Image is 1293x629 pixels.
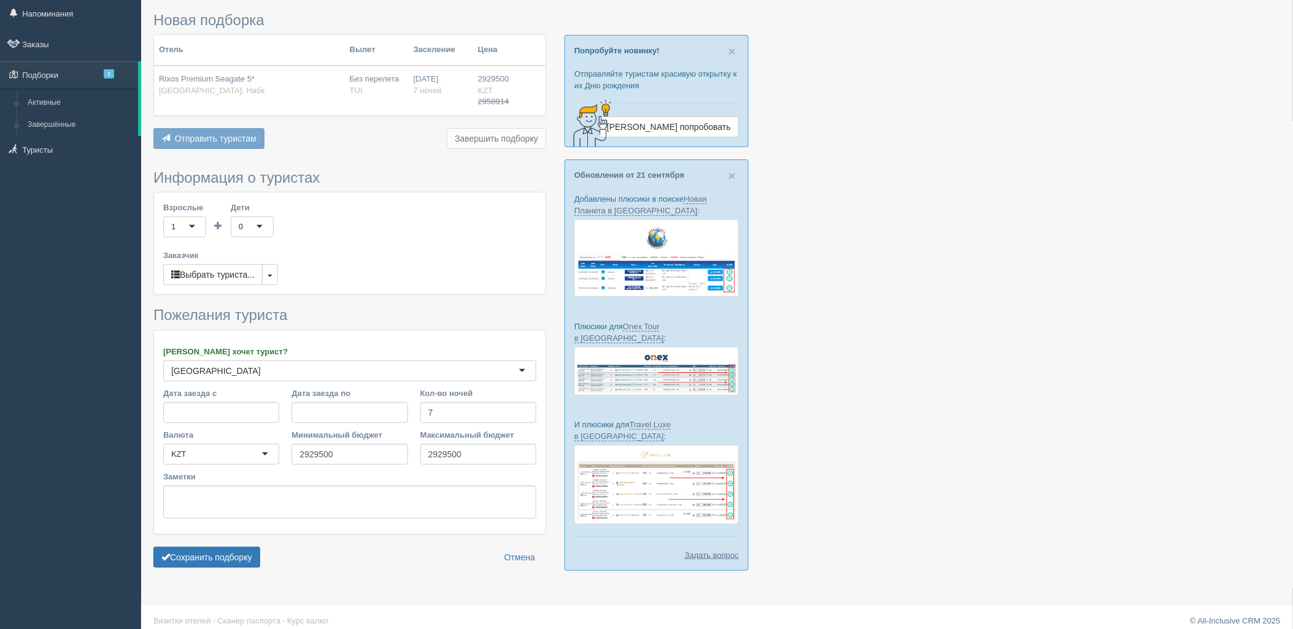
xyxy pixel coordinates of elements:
div: 1 [171,221,176,233]
p: И плюсики для : [574,419,739,442]
label: Максимальный бюджет [420,429,536,441]
span: 1 [104,69,114,78]
p: Отправляйте туристам красивую открытку к их Дню рождения [574,68,739,91]
span: × [728,169,736,183]
button: Сохранить подборку [153,547,260,568]
button: Close [728,169,736,182]
span: × [728,44,736,58]
button: Close [728,45,736,58]
label: Кол-во ночей [420,387,536,399]
span: 2958914 [478,97,509,106]
label: Дети [231,202,274,213]
a: Активные [22,92,138,114]
th: Заселение [409,35,473,66]
a: Задать вопрос [685,549,739,561]
label: Дата заезда по [291,387,407,399]
a: Курс валют [287,616,329,625]
a: Onex Tour в [GEOGRAPHIC_DATA] [574,322,664,343]
a: Новая Планета в [GEOGRAPHIC_DATA] [574,194,707,216]
span: KZT [478,86,493,95]
img: onex-tour-proposal-crm-for-travel-agency.png [574,347,739,395]
label: Валюта [163,429,279,441]
span: Пожелания туриста [153,307,287,323]
p: Плюсики для : [574,321,739,344]
span: · [213,616,215,625]
div: Без перелета [350,74,404,108]
label: Заметки [163,471,536,482]
a: [PERSON_NAME] попробовать [599,116,739,137]
label: Взрослые [163,202,206,213]
a: © All-Inclusive CRM 2025 [1190,616,1281,625]
div: [GEOGRAPHIC_DATA] [171,365,261,377]
p: Попробуйте новинку! [574,45,739,56]
h3: Информация о туристах [153,170,546,186]
a: Завершённые [22,114,138,136]
div: 0 [239,221,243,233]
p: Добавлены плюсики в поиске : [574,193,739,216]
img: new-planet-%D0%BF%D1%96%D0%B4%D0%B1%D1%96%D1%80%D0%BA%D0%B0-%D1%81%D1%80%D0%BC-%D0%B4%D0%BB%D1%8F... [574,219,739,297]
button: Отправить туристам [153,128,264,149]
div: [DATE] [414,74,468,108]
a: Визитки отелей [153,616,210,625]
label: Заказчик [163,250,536,261]
span: 2929500 [478,74,509,83]
th: Вылет [345,35,409,66]
th: Отель [154,35,345,66]
label: Минимальный бюджет [291,429,407,441]
a: Обновления от 21 сентября [574,170,684,180]
span: 7 ночей [414,86,442,95]
th: Цена [473,35,514,66]
span: [GEOGRAPHIC_DATA], Набк [159,86,264,95]
input: 7-10 или 7,10,14 [420,402,536,423]
button: Выбрать туриста... [163,264,263,285]
span: Отправить туристам [175,134,257,143]
span: · [283,616,285,625]
span: Rixos Premium Seagate 5* [159,74,255,83]
div: KZT [171,448,187,460]
label: Дата заезда с [163,387,279,399]
a: Travel Luxe в [GEOGRAPHIC_DATA] [574,420,671,441]
img: travel-luxe-%D0%BF%D0%BE%D0%B4%D0%B1%D0%BE%D1%80%D0%BA%D0%B0-%D1%81%D1%80%D0%BC-%D0%B4%D0%BB%D1%8... [574,445,739,524]
img: creative-idea-2907357.png [565,99,614,148]
a: Сканер паспорта [217,616,280,625]
span: TUI [350,86,363,95]
a: Отмена [496,547,543,568]
label: [PERSON_NAME] хочет турист? [163,346,536,357]
h3: Новая подборка [153,12,546,28]
button: Завершить подборку [447,128,546,149]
